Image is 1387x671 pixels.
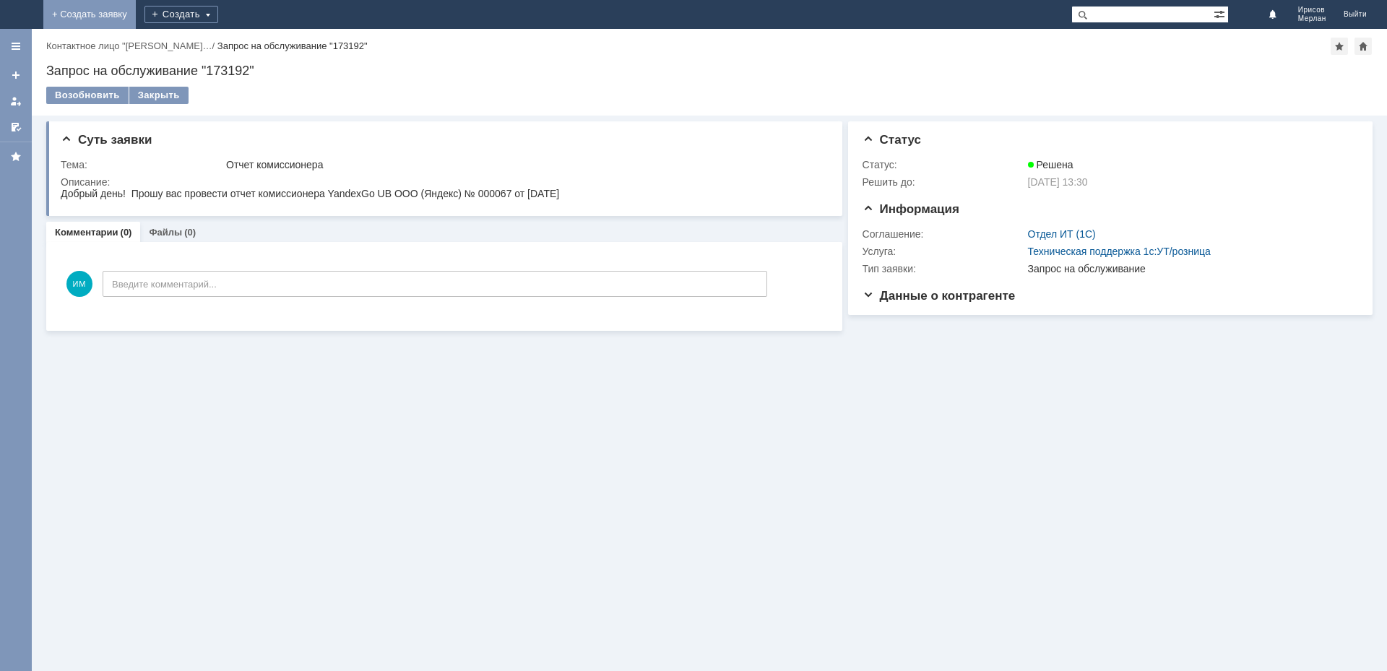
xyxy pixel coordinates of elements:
[144,6,218,23] div: Создать
[1298,14,1326,23] span: Мерлан
[121,227,132,238] div: (0)
[863,263,1025,274] div: Тип заявки:
[46,64,1373,78] div: Запрос на обслуживание "173192"
[149,227,182,238] a: Файлы
[1028,176,1088,188] span: [DATE] 13:30
[66,271,92,297] span: ИМ
[863,289,1016,303] span: Данные о контрагенте
[61,159,223,170] div: Тема:
[1028,159,1073,170] span: Решена
[4,64,27,87] a: Создать заявку
[217,40,368,51] div: Запрос на обслуживание "173192"
[1028,246,1211,257] a: Техническая поддержка 1с:УТ/розница
[4,90,27,113] a: Мои заявки
[1354,38,1372,55] div: Сделать домашней страницей
[1298,6,1326,14] span: Ирисов
[61,176,823,188] div: Описание:
[863,202,959,216] span: Информация
[55,227,118,238] a: Комментарии
[1028,263,1351,274] div: Запрос на обслуживание
[184,227,196,238] div: (0)
[863,133,921,147] span: Статус
[46,40,217,51] div: /
[46,40,212,51] a: Контактное лицо "[PERSON_NAME]…
[61,133,152,147] span: Суть заявки
[1028,228,1096,240] a: Отдел ИТ (1С)
[4,116,27,139] a: Мои согласования
[1331,38,1348,55] div: Добавить в избранное
[1214,7,1228,20] span: Расширенный поиск
[226,159,820,170] div: Отчет комиссионера
[863,176,1025,188] div: Решить до:
[863,246,1025,257] div: Услуга:
[863,228,1025,240] div: Соглашение:
[863,159,1025,170] div: Статус:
